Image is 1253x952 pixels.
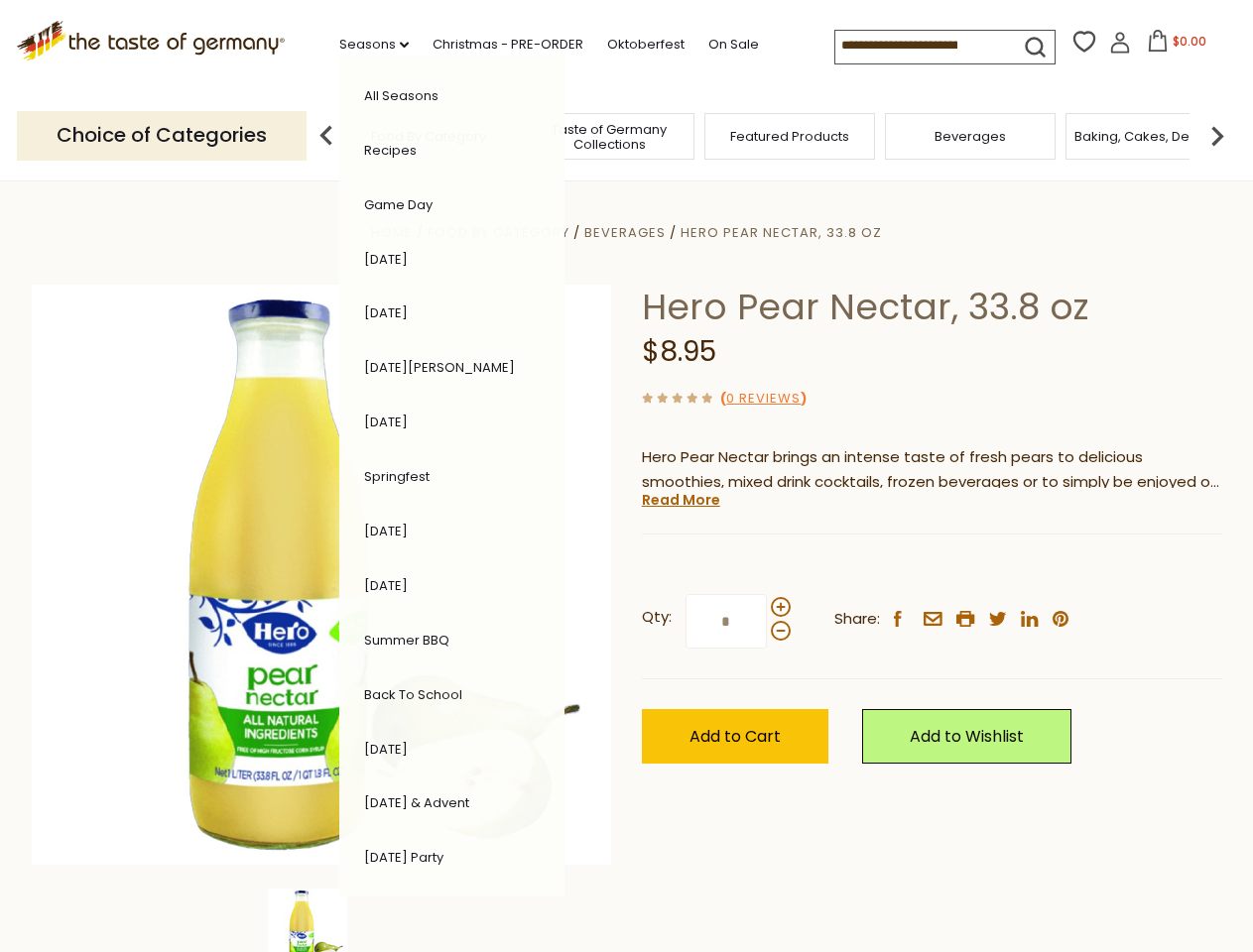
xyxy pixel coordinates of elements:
a: Baking, Cakes, Desserts [1074,129,1228,144]
img: previous arrow [307,116,346,156]
button: Add to Cart [642,709,828,764]
span: Share: [834,607,880,632]
a: Featured Products [730,129,849,144]
a: [DATE] Party [364,848,443,867]
span: Add to Cart [689,725,781,748]
p: Choice of Categories [17,111,307,160]
span: $8.95 [642,332,716,371]
a: Oktoberfest [607,34,685,56]
a: Christmas - PRE-ORDER [433,34,583,56]
a: On Sale [708,34,759,56]
span: $0.00 [1173,33,1206,50]
a: [DATE] [364,522,408,540]
a: Read More [642,490,720,510]
a: Hero Pear Nectar, 33.8 oz [681,223,882,242]
a: [DATE][PERSON_NAME] [364,358,515,377]
button: $0.00 [1135,30,1219,59]
a: Add to Wishlist [862,709,1071,764]
a: Beverages [584,223,666,242]
a: 0 Reviews [726,389,801,410]
a: Springfest [364,467,430,486]
img: next arrow [1197,116,1237,156]
a: [DATE] [364,250,408,269]
a: [DATE] [364,740,408,759]
a: All Seasons [364,86,439,105]
a: [DATE] [364,413,408,431]
a: Game Day [364,195,433,214]
h1: Hero Pear Nectar, 33.8 oz [642,285,1222,329]
a: [DATE] & Advent [364,793,469,812]
a: Back to School [364,685,462,704]
a: Summer BBQ [364,631,449,650]
a: Taste of Germany Collections [530,122,689,152]
a: Recipes [364,141,417,160]
a: [DATE] [364,303,408,322]
p: Hero Pear Nectar brings an intense taste of fresh pears to delicious smoothies, mixed drink cockt... [642,445,1222,495]
img: Hero Pear Nectar, 33.8 oz [32,285,612,865]
a: Beverages [935,129,1006,144]
span: ( ) [720,389,807,408]
input: Qty: [686,594,767,649]
a: Seasons [339,34,409,56]
a: [DATE] [364,576,408,595]
strong: Qty: [642,605,672,630]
